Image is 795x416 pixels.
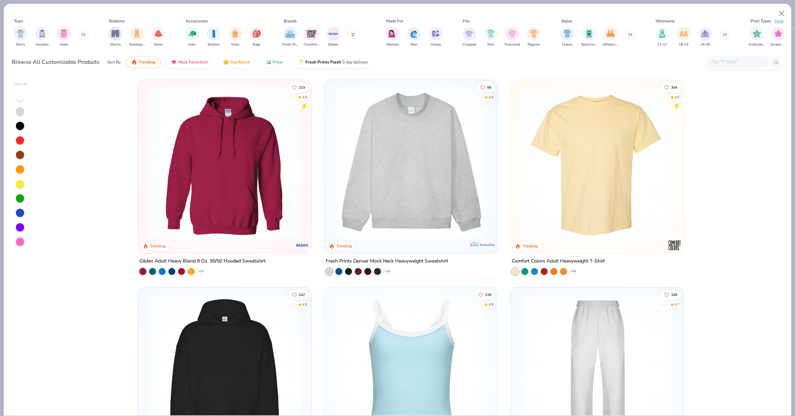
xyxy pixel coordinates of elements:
[111,30,119,38] img: Shorts Image
[282,42,298,47] span: Fresh Prints
[410,30,418,38] img: Men Image
[432,30,440,38] img: Unisex Image
[253,30,260,38] img: Bags Image
[188,42,196,47] span: Hats
[14,27,28,47] div: filter for Shirts
[407,27,421,47] div: filter for Men
[581,42,597,47] span: Sportswear
[386,27,400,47] button: filter button
[16,42,25,47] span: Shirts
[178,59,207,65] span: Most Favorited
[484,27,498,47] div: filter for Slim
[218,56,255,68] button: Top Rated
[326,27,340,47] button: filter button
[299,86,305,89] span: 223
[299,293,305,296] span: 247
[487,42,494,47] span: Slim
[38,30,46,38] img: Hoodies Image
[231,42,239,47] span: Totes
[230,59,250,65] span: Top Rated
[463,18,470,24] div: Fits
[477,82,495,92] button: Like
[306,29,317,39] img: Comfort Colors Image
[560,27,574,47] button: filter button
[775,7,788,20] button: Close
[771,27,786,47] div: filter for Screen Print
[753,30,761,38] img: Embroidery Image
[17,30,24,38] img: Shirts Image
[602,27,618,47] div: filter for Athleisure
[109,18,125,24] div: Bottoms
[602,42,618,47] span: Athleisure
[35,27,49,47] div: filter for Hoodies
[60,30,68,38] img: Tanks Image
[250,27,264,47] button: filter button
[302,95,307,100] div: 4.8
[326,27,340,47] div: filter for Gildan
[328,29,338,39] img: Gildan Image
[305,59,341,65] span: Fresh Prints Flash
[282,27,298,47] button: filter button
[701,30,709,38] img: 24-35 Image
[527,27,541,47] button: filter button
[282,27,298,47] div: filter for Fresh Prints
[671,86,678,89] span: 304
[302,302,307,307] div: 4.8
[562,42,573,47] span: Classic
[750,18,771,24] div: Print Types
[530,30,538,38] img: Regular Image
[429,27,443,47] button: filter button
[35,27,49,47] button: filter button
[602,27,618,47] button: filter button
[475,290,495,299] button: Like
[504,42,520,47] span: Oversized
[250,27,264,47] div: filter for Bags
[489,95,493,100] div: 4.8
[342,58,368,66] span: 5 day delivery
[288,290,308,299] button: Like
[145,87,304,239] img: 01756b78-01f6-4cc6-8d8a-3c30c1a0c8ac
[581,27,597,47] button: filter button
[57,27,71,47] div: filter for Tanks
[527,27,541,47] div: filter for Regular
[151,27,165,47] div: filter for Skirts
[261,56,288,68] button: Price
[561,18,572,24] div: Styles
[656,18,675,24] div: Minimums
[489,302,493,307] div: 4.8
[504,27,520,47] div: filter for Oversized
[185,27,199,47] div: filter for Hats
[231,30,239,38] img: Totes Image
[295,238,309,252] img: Gildan logo
[326,257,448,266] div: Fresh Prints Denver Mock Neck Heavyweight Sweatshirt
[679,42,688,47] span: 18-23
[749,42,765,47] span: Embroidery
[658,30,666,38] img: 12-17 Image
[560,27,574,47] div: filter for Classic
[228,27,242,47] div: filter for Totes
[581,27,597,47] div: filter for Sportswear
[563,30,571,38] img: Classic Image
[151,27,165,47] button: filter button
[139,257,266,266] div: Gildan Adult Heavy Blend 8 Oz. 50/50 Hooded Sweatshirt
[607,30,615,38] img: Athleisure Image
[14,18,23,24] div: Tops
[223,59,229,65] img: TopRated.gif
[284,18,297,24] div: Brands
[771,42,786,47] span: Screen Print
[677,27,690,47] button: filter button
[661,82,681,92] button: Like
[671,293,678,296] span: 168
[210,30,217,38] img: Bottles Image
[198,269,203,274] span: + 37
[508,30,516,38] img: Oversized Image
[485,293,491,296] span: 238
[700,42,710,47] span: 24-35
[138,59,155,65] span: Trending
[389,30,396,38] img: Women Image
[304,42,320,47] span: Comfort Colors
[12,58,100,66] div: Browse All Customizable Products
[133,30,141,38] img: Sweatpants Image
[655,27,669,47] div: filter for 12-17
[462,42,476,47] span: Cropped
